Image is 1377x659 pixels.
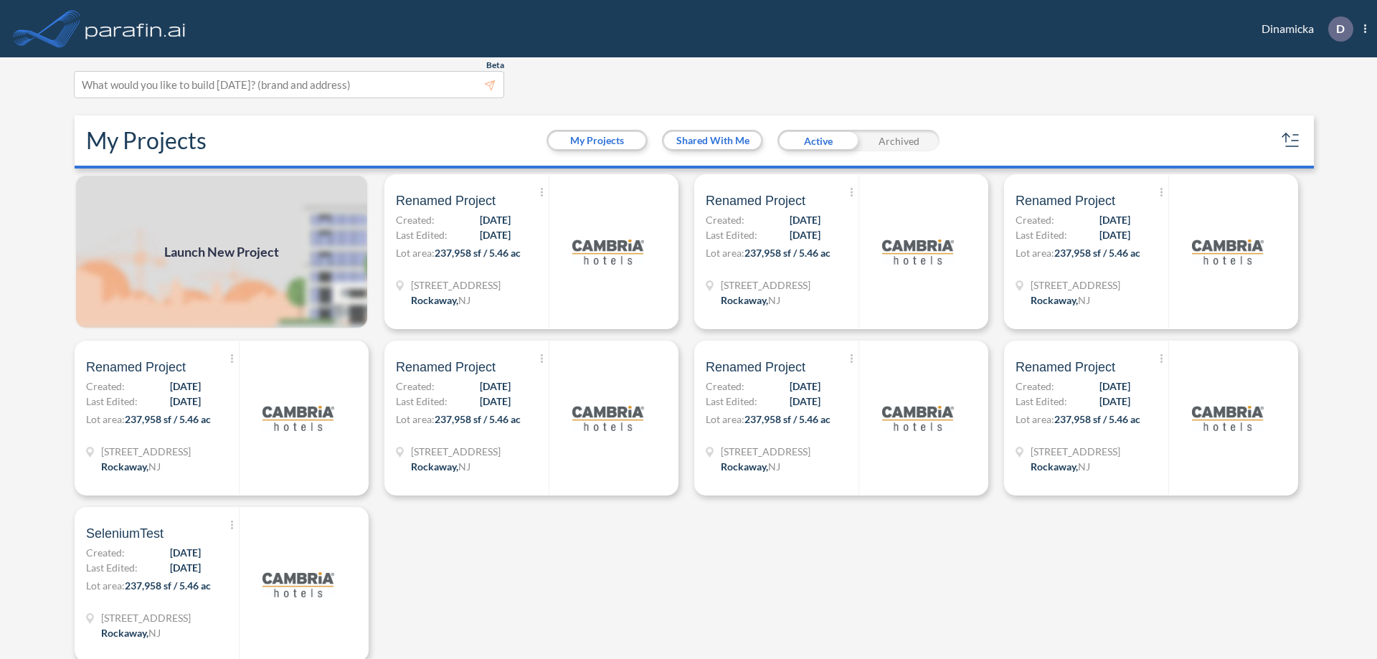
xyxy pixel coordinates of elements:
[148,460,161,473] span: NJ
[101,460,148,473] span: Rockaway ,
[435,413,521,425] span: 237,958 sf / 5.46 ac
[458,460,470,473] span: NJ
[882,216,954,288] img: logo
[572,216,644,288] img: logo
[549,132,645,149] button: My Projects
[721,460,768,473] span: Rockaway ,
[486,60,504,71] span: Beta
[396,212,435,227] span: Created:
[458,294,470,306] span: NJ
[170,379,201,394] span: [DATE]
[768,294,780,306] span: NJ
[125,413,211,425] span: 237,958 sf / 5.46 ac
[86,525,164,542] span: SeleniumTest
[721,293,780,308] div: Rockaway, NJ
[721,459,780,474] div: Rockaway, NJ
[480,394,511,409] span: [DATE]
[262,549,334,620] img: logo
[86,379,125,394] span: Created:
[480,379,511,394] span: [DATE]
[148,627,161,639] span: NJ
[721,278,810,293] span: 321 Mt Hope Ave
[1031,460,1078,473] span: Rockaway ,
[75,174,369,329] a: Launch New Project
[1336,22,1345,35] p: D
[1099,227,1130,242] span: [DATE]
[1192,216,1264,288] img: logo
[411,460,458,473] span: Rockaway ,
[790,379,820,394] span: [DATE]
[480,227,511,242] span: [DATE]
[790,227,820,242] span: [DATE]
[706,394,757,409] span: Last Edited:
[1016,359,1115,376] span: Renamed Project
[75,174,369,329] img: add
[1031,459,1090,474] div: Rockaway, NJ
[706,212,744,227] span: Created:
[706,247,744,259] span: Lot area:
[1016,247,1054,259] span: Lot area:
[411,278,501,293] span: 321 Mt Hope Ave
[101,444,191,459] span: 321 Mt Hope Ave
[101,459,161,474] div: Rockaway, NJ
[396,227,448,242] span: Last Edited:
[396,247,435,259] span: Lot area:
[1240,16,1366,42] div: Dinamicka
[1192,382,1264,454] img: logo
[101,627,148,639] span: Rockaway ,
[1279,129,1302,152] button: sort
[768,460,780,473] span: NJ
[170,394,201,409] span: [DATE]
[1016,394,1067,409] span: Last Edited:
[1099,379,1130,394] span: [DATE]
[125,579,211,592] span: 237,958 sf / 5.46 ac
[170,560,201,575] span: [DATE]
[396,394,448,409] span: Last Edited:
[706,227,757,242] span: Last Edited:
[1054,413,1140,425] span: 237,958 sf / 5.46 ac
[1031,293,1090,308] div: Rockaway, NJ
[396,192,496,209] span: Renamed Project
[721,294,768,306] span: Rockaway ,
[396,413,435,425] span: Lot area:
[411,459,470,474] div: Rockaway, NJ
[396,379,435,394] span: Created:
[721,444,810,459] span: 321 Mt Hope Ave
[1078,294,1090,306] span: NJ
[572,382,644,454] img: logo
[411,294,458,306] span: Rockaway ,
[262,382,334,454] img: logo
[790,212,820,227] span: [DATE]
[1031,278,1120,293] span: 321 Mt Hope Ave
[1016,192,1115,209] span: Renamed Project
[1031,294,1078,306] span: Rockaway ,
[706,192,805,209] span: Renamed Project
[706,413,744,425] span: Lot area:
[744,247,831,259] span: 237,958 sf / 5.46 ac
[480,212,511,227] span: [DATE]
[706,379,744,394] span: Created:
[411,444,501,459] span: 321 Mt Hope Ave
[1099,394,1130,409] span: [DATE]
[1016,413,1054,425] span: Lot area:
[1016,379,1054,394] span: Created:
[101,625,161,640] div: Rockaway, NJ
[1016,212,1054,227] span: Created:
[86,413,125,425] span: Lot area:
[86,394,138,409] span: Last Edited:
[1016,227,1067,242] span: Last Edited:
[101,610,191,625] span: 321 Mt Hope Ave
[86,560,138,575] span: Last Edited:
[790,394,820,409] span: [DATE]
[744,413,831,425] span: 237,958 sf / 5.46 ac
[82,14,189,43] img: logo
[1054,247,1140,259] span: 237,958 sf / 5.46 ac
[664,132,761,149] button: Shared With Me
[86,579,125,592] span: Lot area:
[86,359,186,376] span: Renamed Project
[396,359,496,376] span: Renamed Project
[1099,212,1130,227] span: [DATE]
[1031,444,1120,459] span: 321 Mt Hope Ave
[858,130,940,151] div: Archived
[164,242,279,262] span: Launch New Project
